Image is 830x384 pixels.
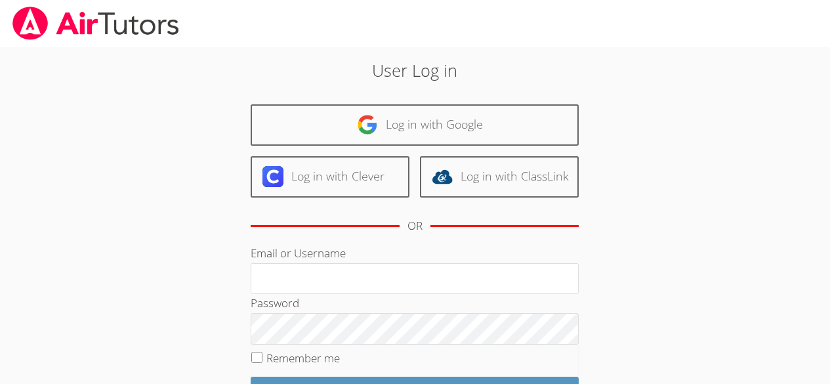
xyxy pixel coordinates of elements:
[191,58,639,83] h2: User Log in
[357,114,378,135] img: google-logo-50288ca7cdecda66e5e0955fdab243c47b7ad437acaf1139b6f446037453330a.svg
[251,245,346,261] label: Email or Username
[420,156,579,198] a: Log in with ClassLink
[11,7,180,40] img: airtutors_banner-c4298cdbf04f3fff15de1276eac7730deb9818008684d7c2e4769d2f7ddbe033.png
[251,156,409,198] a: Log in with Clever
[262,166,283,187] img: clever-logo-6eab21bc6e7a338710f1a6ff85c0baf02591cd810cc4098c63d3a4b26e2feb20.svg
[432,166,453,187] img: classlink-logo-d6bb404cc1216ec64c9a2012d9dc4662098be43eaf13dc465df04b49fa7ab582.svg
[251,295,299,310] label: Password
[407,217,423,236] div: OR
[251,104,579,146] a: Log in with Google
[266,351,340,366] label: Remember me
